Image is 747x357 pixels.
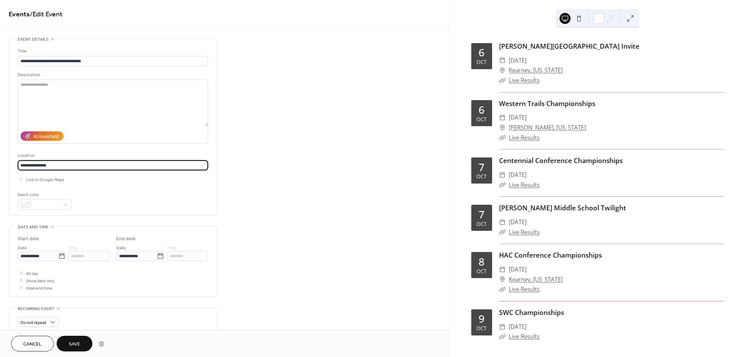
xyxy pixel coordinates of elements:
[116,235,136,243] div: End date
[499,217,506,227] div: ​
[499,284,506,294] div: ​
[26,176,64,184] span: Link to Google Maps
[26,270,38,277] span: All day
[509,265,526,275] span: [DATE]
[26,277,55,285] span: Show date only
[499,41,639,51] a: [PERSON_NAME][GEOGRAPHIC_DATA] Invite
[18,71,207,79] div: Description
[9,8,30,21] a: Events
[499,227,506,237] div: ​
[20,319,47,327] span: Do not repeat
[116,244,126,252] span: Date
[499,123,506,133] div: ​
[26,285,52,292] span: Hide end time
[20,131,64,141] button: AI Assistant
[499,180,506,190] div: ​
[509,65,563,75] a: Kearney, [US_STATE]
[479,314,484,324] div: 9
[33,133,59,140] div: AI Assistant
[476,269,487,274] div: Oct
[499,250,602,260] a: HAC Conference Championships
[509,322,526,332] span: [DATE]
[18,191,70,198] div: Event color
[18,36,49,43] span: Event details
[476,326,487,331] div: Oct
[499,56,506,66] div: ​
[509,275,563,285] a: Kearney, [US_STATE]
[499,99,595,108] a: Western Trails Championships
[479,105,484,115] div: 6
[18,152,207,159] div: Location
[499,113,506,123] div: ​
[30,8,63,21] span: / Edit Event
[509,76,540,84] a: Live Results
[499,203,626,212] a: [PERSON_NAME] Middle School Twilight
[18,224,49,231] span: Date and time
[476,221,487,227] div: Oct
[479,47,484,58] div: 6
[499,308,564,317] a: SWC Championships
[476,59,487,65] div: Oct
[18,244,27,252] span: Date
[499,170,506,180] div: ​
[509,217,526,227] span: [DATE]
[479,257,484,267] div: 8
[499,133,506,143] div: ​
[509,113,526,123] span: [DATE]
[476,117,487,122] div: Oct
[69,341,80,348] span: Save
[509,228,540,236] a: Live Results
[499,156,623,165] a: Centennial Conference Championships
[18,48,207,55] div: Title
[509,181,540,189] a: Live Results
[499,65,506,75] div: ​
[509,56,526,66] span: [DATE]
[509,332,540,340] a: Live Results
[476,174,487,179] div: Oct
[499,265,506,275] div: ​
[167,244,176,252] span: Time
[11,336,54,351] button: Cancel
[509,285,540,293] a: Live Results
[509,123,586,133] a: [PERSON_NAME], [US_STATE]
[479,209,484,220] div: 7
[479,162,484,172] div: 7
[499,75,506,86] div: ​
[499,332,506,342] div: ​
[499,275,506,285] div: ​
[23,341,42,348] span: Cancel
[499,322,506,332] div: ​
[57,336,92,351] button: Save
[18,305,55,313] span: Recurring event
[18,235,39,243] div: Start date
[509,170,526,180] span: [DATE]
[68,244,78,252] span: Time
[509,133,540,141] a: Live Results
